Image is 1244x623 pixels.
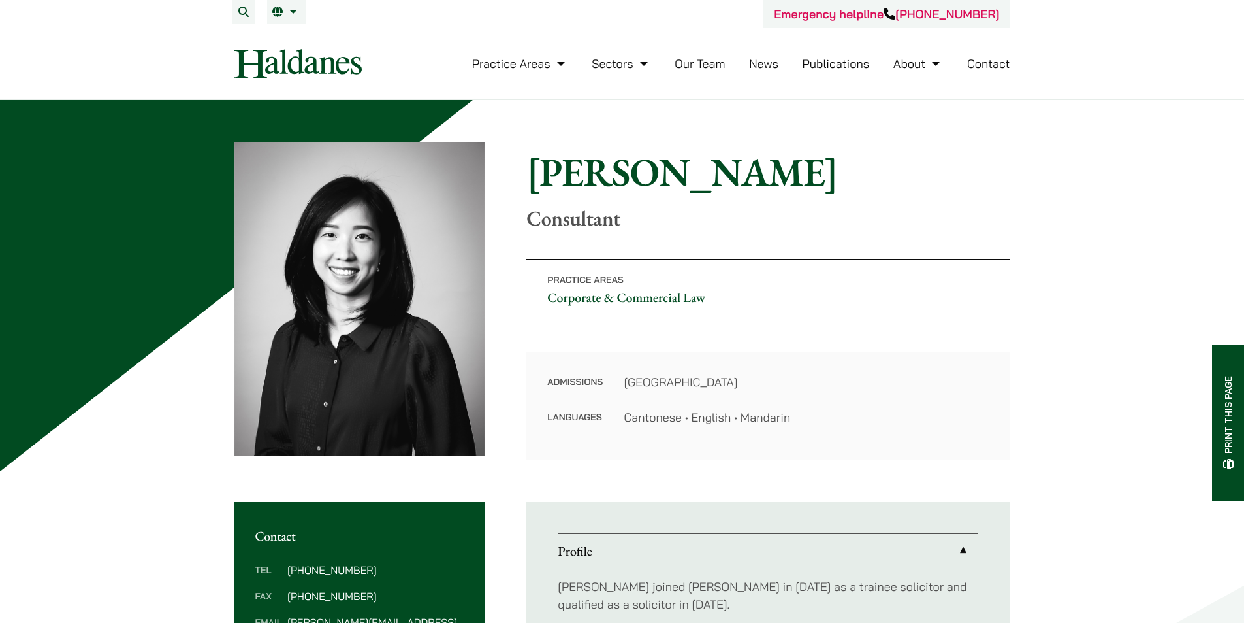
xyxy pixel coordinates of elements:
[675,56,725,71] a: Our Team
[526,206,1010,231] p: Consultant
[893,56,943,71] a: About
[803,56,870,71] a: Publications
[547,274,624,286] span: Practice Areas
[592,56,650,71] a: Sectors
[624,373,989,391] dd: [GEOGRAPHIC_DATA]
[547,373,603,409] dt: Admissions
[472,56,568,71] a: Practice Areas
[255,591,282,617] dt: Fax
[967,56,1010,71] a: Contact
[749,56,778,71] a: News
[255,565,282,591] dt: Tel
[624,409,989,426] dd: Cantonese • English • Mandarin
[287,565,464,575] dd: [PHONE_NUMBER]
[774,7,999,22] a: Emergency helpline[PHONE_NUMBER]
[234,49,362,78] img: Logo of Haldanes
[272,7,300,17] a: EN
[547,409,603,426] dt: Languages
[526,148,1010,195] h1: [PERSON_NAME]
[255,528,464,544] h2: Contact
[547,289,705,306] a: Corporate & Commercial Law
[558,578,978,613] p: [PERSON_NAME] joined [PERSON_NAME] in [DATE] as a trainee solicitor and qualified as a solicitor ...
[287,591,464,601] dd: [PHONE_NUMBER]
[558,534,978,568] a: Profile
